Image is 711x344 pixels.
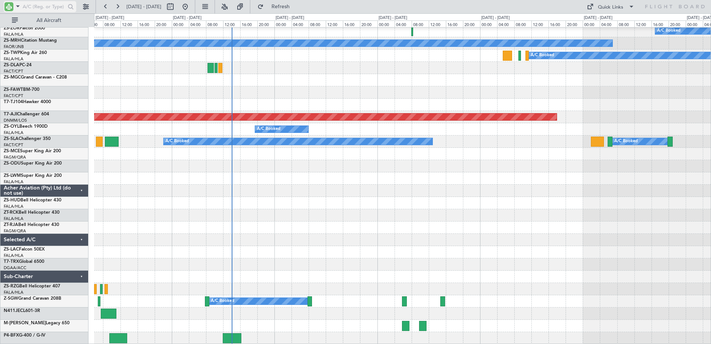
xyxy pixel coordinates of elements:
[379,15,407,21] div: [DATE] - [DATE]
[4,142,23,148] a: FACT/CPT
[4,284,19,289] span: ZS-RZG
[4,155,26,160] a: FAGM/QRA
[19,18,78,23] span: All Aircraft
[126,3,161,10] span: [DATE] - [DATE]
[4,75,67,80] a: ZS-MGCGrand Caravan - C208
[276,15,304,21] div: [DATE] - [DATE]
[4,112,17,117] span: T7-AJI
[4,296,61,301] a: Z-SGWGrand Caravan 208B
[4,161,21,166] span: ZS-ODU
[4,259,19,264] span: T7-TRX
[274,20,292,27] div: 00:00
[360,20,377,27] div: 20:00
[309,20,326,27] div: 08:00
[4,56,23,62] a: FALA/HLA
[480,20,497,27] div: 00:00
[4,130,23,136] a: FALA/HLA
[4,173,21,178] span: ZS-LWM
[531,20,548,27] div: 12:00
[598,4,623,11] div: Quick Links
[4,210,19,215] span: ZT-RCK
[257,20,274,27] div: 20:00
[4,32,23,37] a: FALA/HLA
[4,223,18,227] span: ZT-RJA
[4,118,27,123] a: DNMM/LOS
[4,223,59,227] a: ZT-RJABell Helicopter 430
[377,20,395,27] div: 00:00
[4,112,49,117] a: T7-AJIChallenger 604
[343,20,360,27] div: 16:00
[669,20,686,27] div: 20:00
[4,253,23,258] a: FALA/HLA
[120,20,138,27] div: 12:00
[600,20,617,27] div: 04:00
[463,20,480,27] div: 20:00
[514,20,531,27] div: 08:00
[138,20,155,27] div: 16:00
[4,284,60,289] a: ZS-RZGBell Helicopter 407
[326,20,343,27] div: 12:00
[4,296,18,301] span: Z-SGW
[103,20,120,27] div: 08:00
[4,198,20,203] span: ZS-HUD
[686,20,703,27] div: 00:00
[96,15,124,21] div: [DATE] - [DATE]
[4,179,23,185] a: FALA/HLA
[4,309,40,313] a: N411JECL601-3R
[4,87,39,92] a: ZS-FAWTBM-700
[583,1,638,13] button: Quick Links
[4,204,23,209] a: FALA/HLA
[497,20,514,27] div: 04:00
[4,100,23,104] span: T7-TJ104
[4,216,23,222] a: FALA/HLA
[634,20,652,27] div: 12:00
[4,100,51,104] a: T7-TJ104Hawker 4000
[4,38,57,43] a: ZS-MRHCitation Mustang
[446,20,463,27] div: 16:00
[4,333,45,338] a: P4-BFXG-400 / G-IV
[8,15,81,26] button: All Aircraft
[4,247,45,252] a: ZS-LACFalcon 50EX
[165,136,189,147] div: A/C Booked
[481,15,510,21] div: [DATE] - [DATE]
[4,149,61,153] a: ZS-MCESuper King Air 200
[4,290,23,295] a: FALA/HLA
[240,20,257,27] div: 16:00
[395,20,412,27] div: 04:00
[4,124,48,129] a: ZS-OYLBeech 1900D
[657,25,681,36] div: A/C Booked
[265,4,296,9] span: Refresh
[429,20,446,27] div: 12:00
[4,259,44,264] a: T7-TRXGlobal 6500
[23,1,65,12] input: A/C (Reg. or Type)
[4,51,20,55] span: ZS-TWP
[583,20,600,27] div: 00:00
[189,20,206,27] div: 04:00
[4,265,26,271] a: DGAA/ACC
[584,15,612,21] div: [DATE] - [DATE]
[412,20,429,27] div: 08:00
[4,321,46,325] span: M-[PERSON_NAME]
[206,20,223,27] div: 08:00
[86,20,103,27] div: 04:00
[4,51,47,55] a: ZS-TWPKing Air 260
[292,20,309,27] div: 04:00
[4,87,20,92] span: ZS-FAW
[4,26,20,31] span: ZS-ZOR
[617,20,634,27] div: 08:00
[254,1,299,13] button: Refresh
[4,26,45,31] a: ZS-ZORFalcon 2000
[4,124,19,129] span: ZS-OYL
[531,50,554,61] div: A/C Booked
[4,137,51,141] a: ZS-SLAChallenger 350
[4,75,21,80] span: ZS-MGC
[566,20,583,27] div: 20:00
[4,321,70,325] a: M-[PERSON_NAME]Legacy 650
[4,173,62,178] a: ZS-LWMSuper King Air 200
[4,93,23,99] a: FACT/CPT
[223,20,240,27] div: 12:00
[4,69,23,74] a: FACT/CPT
[4,161,62,166] a: ZS-ODUSuper King Air 200
[172,20,189,27] div: 00:00
[4,63,32,67] a: ZS-DLAPC-24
